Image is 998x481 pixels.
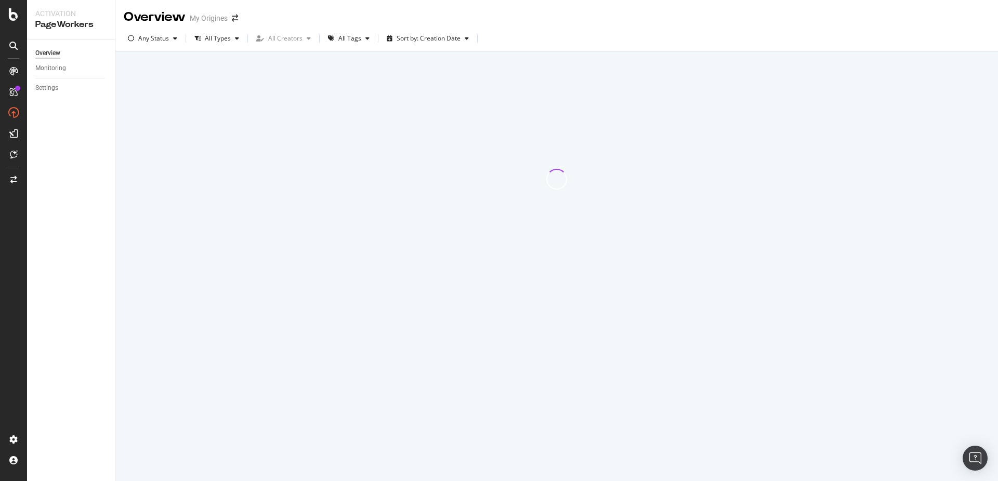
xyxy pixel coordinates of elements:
[397,35,461,42] div: Sort by: Creation Date
[324,30,374,47] button: All Tags
[190,30,243,47] button: All Types
[35,63,66,74] div: Monitoring
[268,35,303,42] div: All Creators
[205,35,231,42] div: All Types
[124,30,181,47] button: Any Status
[232,15,238,22] div: arrow-right-arrow-left
[35,63,108,74] a: Monitoring
[35,83,58,93] div: Settings
[35,19,107,31] div: PageWorkers
[963,446,988,471] div: Open Intercom Messenger
[124,8,186,26] div: Overview
[138,35,169,42] div: Any Status
[338,35,361,42] div: All Tags
[190,13,228,23] div: My Origines
[35,48,108,59] a: Overview
[35,83,108,93] a: Settings
[35,8,107,19] div: Activation
[383,30,473,47] button: Sort by: Creation Date
[35,48,60,59] div: Overview
[252,30,315,47] button: All Creators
